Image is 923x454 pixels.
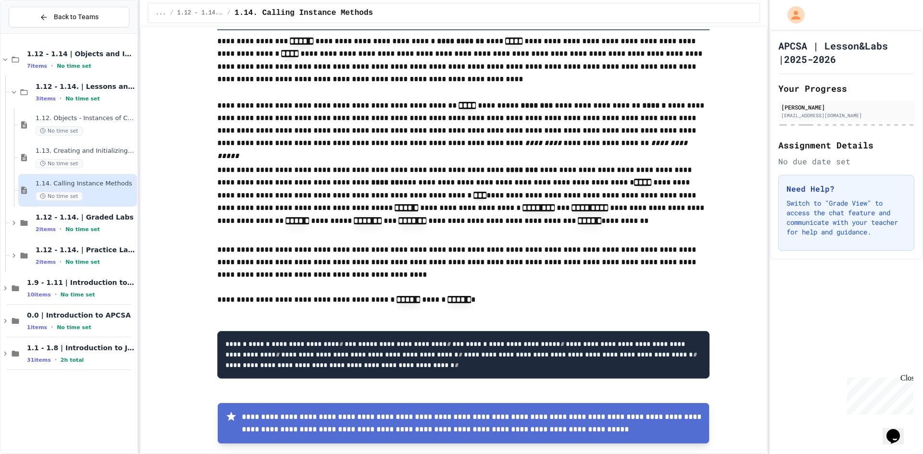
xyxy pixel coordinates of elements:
[36,245,135,254] span: 1.12 - 1.14. | Practice Labs
[65,96,100,102] span: No time set
[51,323,53,331] span: •
[9,7,129,27] button: Back to Teams
[781,112,911,119] div: [EMAIL_ADDRESS][DOMAIN_NAME]
[843,374,913,415] iframe: chat widget
[27,63,47,69] span: 7 items
[883,416,913,444] iframe: chat widget
[55,291,57,298] span: •
[65,259,100,265] span: No time set
[778,39,914,66] h1: APCSA | Lesson&Labs |2025-2026
[27,311,135,319] span: 0.0 | Introduction to APCSA
[61,357,84,363] span: 2h total
[227,9,231,17] span: /
[36,114,135,123] span: 1.12. Objects - Instances of Classes
[777,4,807,26] div: My Account
[36,259,56,265] span: 2 items
[170,9,173,17] span: /
[57,63,91,69] span: No time set
[36,126,83,135] span: No time set
[60,95,62,102] span: •
[36,226,56,233] span: 2 items
[55,356,57,364] span: •
[786,198,906,237] p: Switch to "Grade View" to access the chat feature and communicate with your teacher for help and ...
[156,9,166,17] span: ...
[36,96,56,102] span: 3 items
[177,9,224,17] span: 1.12 - 1.14. | Lessons and Notes
[235,7,373,19] span: 1.14. Calling Instance Methods
[36,159,83,168] span: No time set
[778,156,914,167] div: No due date set
[27,292,51,298] span: 10 items
[51,62,53,70] span: •
[60,225,62,233] span: •
[60,258,62,266] span: •
[27,278,135,287] span: 1.9 - 1.11 | Introduction to Methods
[778,82,914,95] h2: Your Progress
[27,49,135,58] span: 1.12 - 1.14 | Objects and Instances of Classes
[781,103,911,111] div: [PERSON_NAME]
[54,12,99,22] span: Back to Teams
[27,344,135,352] span: 1.1 - 1.8 | Introduction to Java
[57,324,91,331] span: No time set
[4,4,66,61] div: Chat with us now!Close
[65,226,100,233] span: No time set
[36,82,135,91] span: 1.12 - 1.14. | Lessons and Notes
[36,180,135,188] span: 1.14. Calling Instance Methods
[36,192,83,201] span: No time set
[27,324,47,331] span: 1 items
[778,138,914,152] h2: Assignment Details
[27,357,51,363] span: 31 items
[36,213,135,221] span: 1.12 - 1.14. | Graded Labs
[786,183,906,195] h3: Need Help?
[36,147,135,155] span: 1.13. Creating and Initializing Objects: Constructors
[61,292,95,298] span: No time set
